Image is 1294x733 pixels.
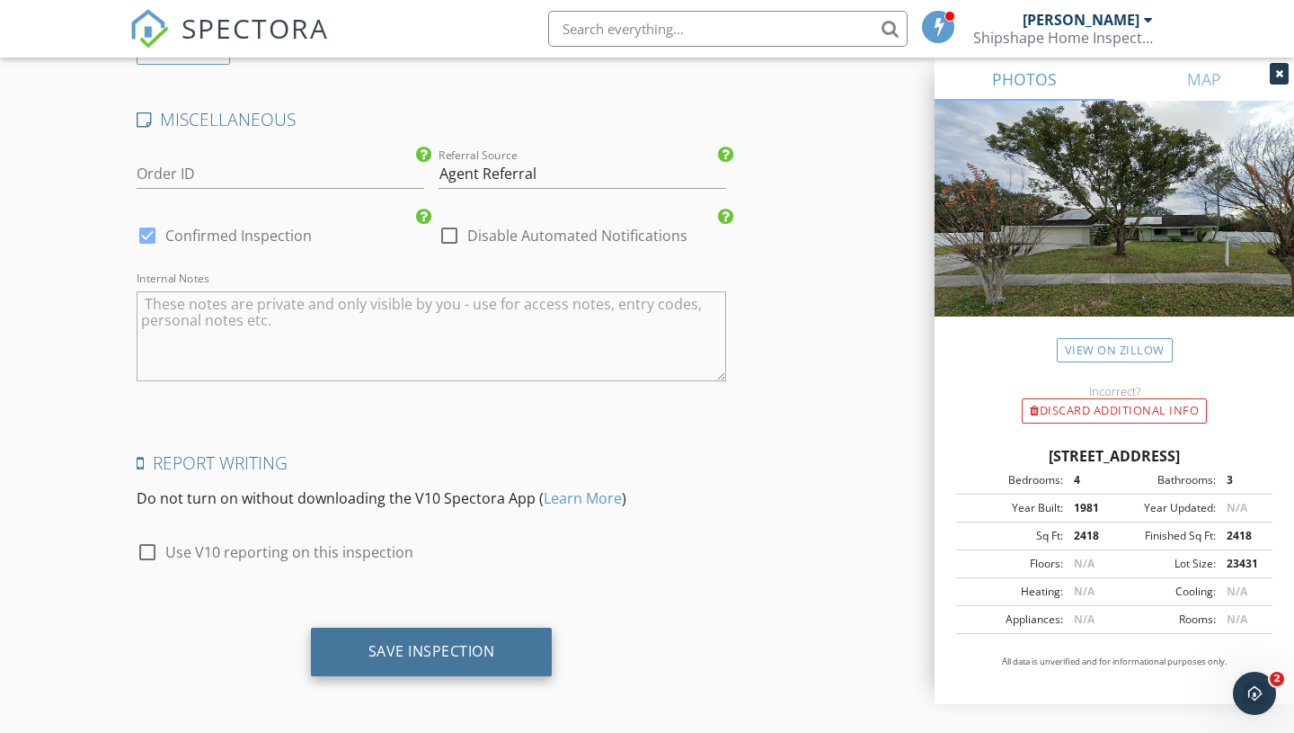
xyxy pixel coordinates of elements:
[165,227,312,245] label: Confirmed Inspection
[1074,556,1095,571] span: N/A
[129,9,169,49] img: The Best Home Inspection Software - Spectora
[1063,528,1114,544] div: 2418
[137,108,726,131] h4: MISCELLANEOUS
[1114,58,1294,101] a: MAP
[137,451,726,475] h4: Report Writing
[368,642,495,660] div: Save Inspection
[1216,528,1267,544] div: 2418
[1227,584,1247,599] span: N/A
[1114,612,1216,628] div: Rooms:
[935,101,1294,360] img: streetview
[1063,472,1114,488] div: 4
[548,11,908,47] input: Search everything...
[935,384,1294,398] div: Incorrect?
[962,584,1063,600] div: Heating:
[1022,398,1207,424] div: Discard Additional info
[973,29,1153,47] div: Shipshape Home Inspections llc
[1216,472,1267,488] div: 3
[137,487,726,509] p: Do not turn on without downloading the V10 Spectora App ( )
[1233,672,1276,715] iframe: Intercom live chat
[1227,612,1247,627] span: N/A
[935,58,1114,101] a: PHOTOS
[1063,500,1114,516] div: 1981
[1270,672,1284,686] span: 2
[1216,556,1267,572] div: 23431
[962,528,1063,544] div: Sq Ft:
[137,291,726,381] textarea: Internal Notes
[1114,556,1216,572] div: Lot Size:
[1023,11,1139,29] div: [PERSON_NAME]
[129,24,329,62] a: SPECTORA
[1114,500,1216,516] div: Year Updated:
[467,227,687,245] label: Disable Automated Notifications
[962,612,1063,628] div: Appliances:
[1074,612,1095,627] span: N/A
[962,556,1063,572] div: Floors:
[165,543,413,561] label: Use V10 reporting on this inspection
[544,488,622,508] a: Learn More
[1114,584,1216,600] div: Cooling:
[182,9,329,47] span: SPECTORA
[1057,338,1173,362] a: View on Zillow
[962,500,1063,516] div: Year Built:
[956,445,1272,467] div: [STREET_ADDRESS]
[1114,472,1216,488] div: Bathrooms:
[1114,528,1216,544] div: Finished Sq Ft:
[956,656,1272,668] p: All data is unverified and for informational purposes only.
[962,472,1063,488] div: Bedrooms:
[1074,584,1095,599] span: N/A
[1227,500,1247,515] span: N/A
[439,159,726,189] input: Referral Source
